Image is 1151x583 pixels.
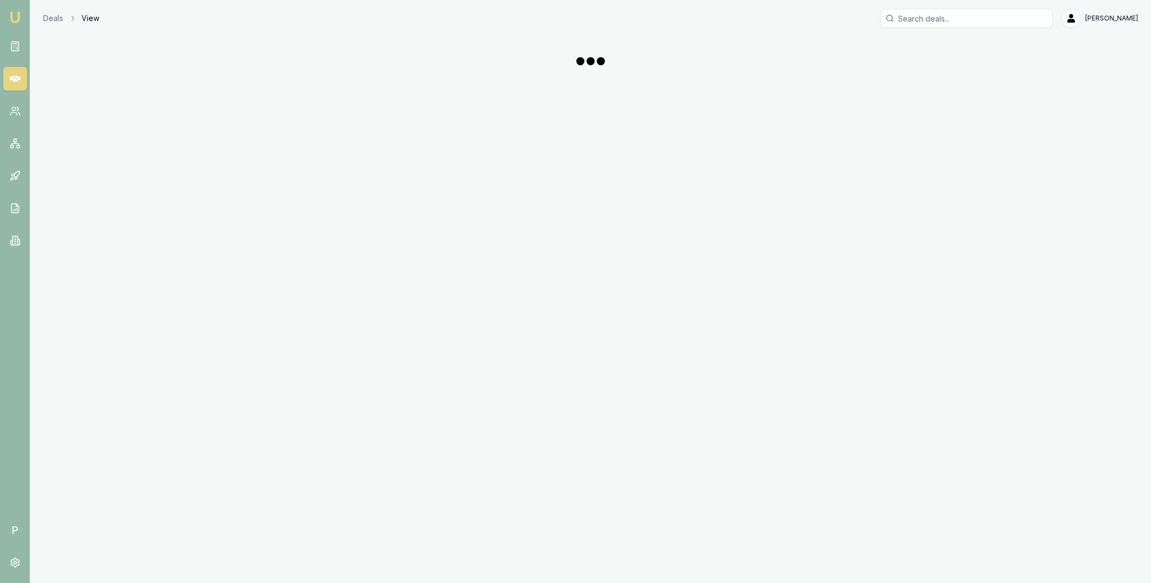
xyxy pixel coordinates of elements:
nav: breadcrumb [43,13,99,24]
img: emu-icon-u.png [9,11,22,24]
a: Deals [43,13,63,24]
span: P [3,518,27,542]
span: View [81,13,99,24]
span: [PERSON_NAME] [1085,14,1138,23]
input: Search deals [880,9,1053,28]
